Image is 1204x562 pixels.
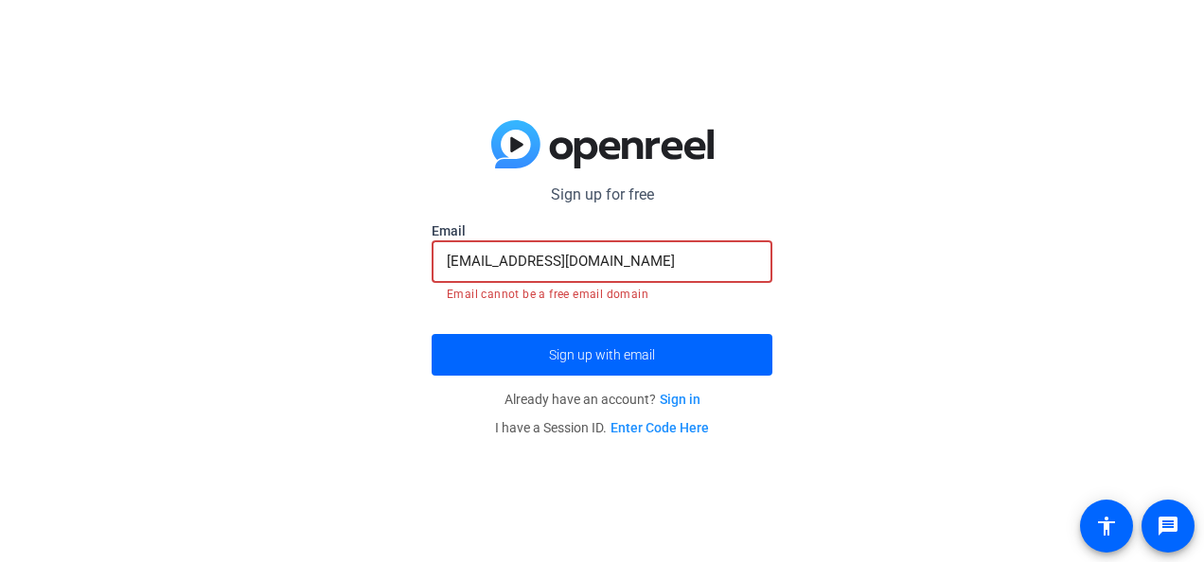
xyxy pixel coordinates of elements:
[447,250,757,272] input: Enter Email Address
[505,392,700,407] span: Already have an account?
[491,120,714,169] img: blue-gradient.svg
[1095,515,1118,537] mat-icon: accessibility
[495,420,709,435] span: I have a Session ID.
[432,334,772,376] button: Sign up with email
[1157,515,1179,537] mat-icon: message
[447,283,757,304] mat-error: Email cannot be a free email domain
[432,184,772,206] p: Sign up for free
[660,392,700,407] a: Sign in
[432,221,772,240] label: Email
[611,420,709,435] a: Enter Code Here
